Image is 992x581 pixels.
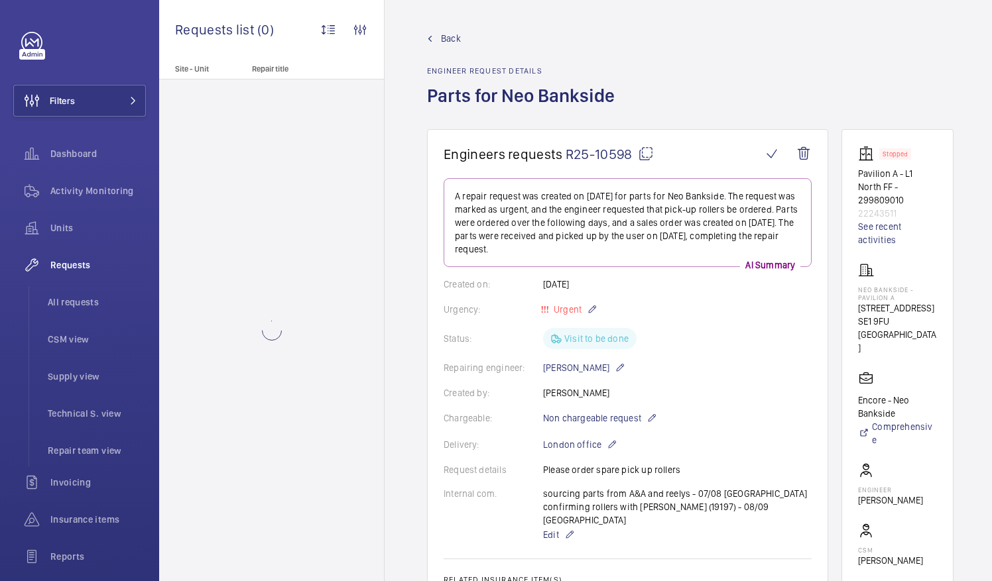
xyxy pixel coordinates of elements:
[159,64,247,74] p: Site - Unit
[566,146,654,162] span: R25-10598
[858,315,937,354] p: SE1 9FU [GEOGRAPHIC_DATA]
[858,286,937,301] p: Neo Bankside - Pavilion A
[50,550,146,563] span: Reports
[858,394,937,420] p: Encore - Neo Bankside
[48,370,146,383] span: Supply view
[858,146,879,162] img: elevator.svg
[13,85,146,117] button: Filters
[50,94,75,107] span: Filters
[48,407,146,420] span: Technical S. view
[50,147,146,160] span: Dashboard
[858,486,923,494] p: Engineer
[858,301,937,315] p: [STREET_ADDRESS]
[441,32,461,45] span: Back
[427,66,623,76] h2: Engineer request details
[543,411,641,425] span: Non chargeable request
[50,221,146,235] span: Units
[858,167,937,207] p: Pavilion A - L1 North FF - 299809010
[858,546,923,554] p: CSM
[858,220,937,246] a: See recent activities
[858,494,923,507] p: [PERSON_NAME]
[551,304,582,315] span: Urgent
[50,184,146,197] span: Activity Monitoring
[543,528,559,541] span: Edit
[427,83,623,129] h1: Parts for Neo Bankside
[50,476,146,489] span: Invoicing
[883,152,908,156] p: Stopped
[455,189,800,256] p: A repair request was created on [DATE] for parts for Neo Bankside. The request was marked as urge...
[444,146,563,162] span: Engineers requests
[543,437,617,452] p: London office
[252,64,340,74] p: Repair title
[858,207,937,220] p: 22243511
[740,258,800,272] p: AI Summary
[858,420,937,447] a: Comprehensive
[48,295,146,309] span: All requests
[48,444,146,457] span: Repair team view
[50,258,146,272] span: Requests
[175,21,257,38] span: Requests list
[48,333,146,346] span: CSM view
[543,360,625,376] p: [PERSON_NAME]
[50,513,146,526] span: Insurance items
[858,554,923,567] p: [PERSON_NAME]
